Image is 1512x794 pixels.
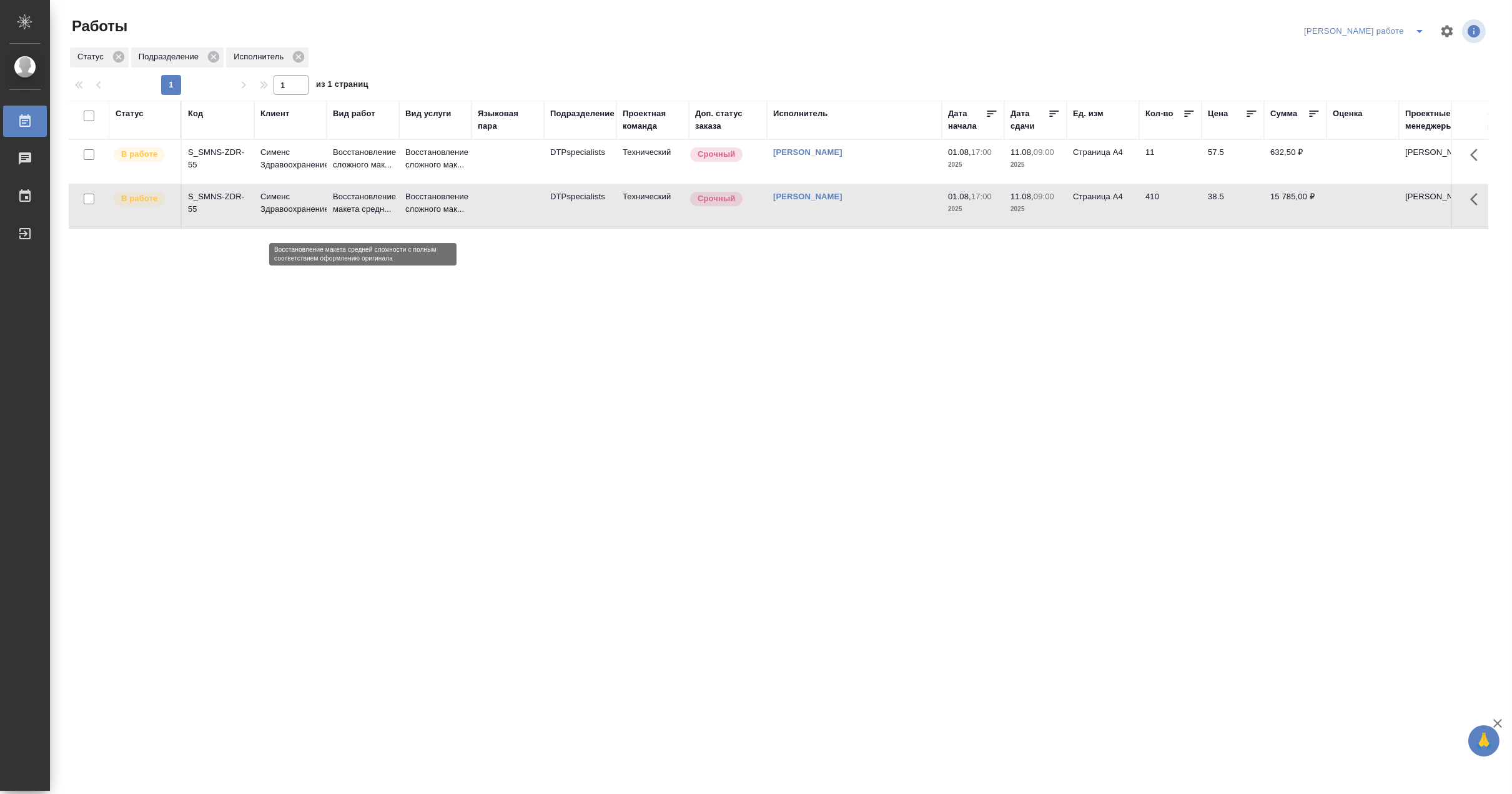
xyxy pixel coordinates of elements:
p: 11.08, [1010,147,1034,157]
p: Срочный [698,148,735,161]
td: DTPspecialists [544,140,616,184]
p: Исполнитель [234,51,288,63]
td: 632,50 ₽ [1264,140,1327,184]
p: Статус [77,51,108,63]
td: Страница А4 [1067,140,1139,184]
p: Срочный [698,192,735,205]
div: Дата сдачи [1010,107,1048,132]
div: Кол-во [1145,107,1174,120]
td: 57.5 [1202,140,1264,184]
div: Цена [1208,107,1228,120]
div: Вид работ [333,107,375,120]
td: DTPspecialists [544,184,616,228]
a: [PERSON_NAME] [773,147,842,157]
p: 11.08, [1010,192,1034,201]
div: Проектная команда [623,107,683,132]
span: Работы [69,16,127,36]
div: Языковая пара [478,107,538,132]
p: 01.08, [948,192,971,201]
div: Доп. статус заказа [695,107,761,132]
div: Ед. изм [1073,107,1104,120]
p: 01.08, [948,147,971,157]
p: 2025 [1010,159,1060,171]
td: Страница А4 [1067,184,1139,228]
div: Сумма [1270,107,1297,120]
p: Восстановление сложного мак... [333,146,393,171]
td: 15 785,00 ₽ [1264,184,1327,228]
span: Настроить таблицу [1432,16,1462,46]
button: 🙏 [1468,725,1500,757]
p: 2025 [948,159,998,171]
span: Посмотреть информацию [1462,19,1488,43]
div: Исполнитель [226,47,309,67]
p: 17:00 [971,192,992,201]
p: В работе [121,192,157,205]
div: Подразделение [550,107,615,120]
p: В работе [121,148,157,161]
span: из 1 страниц [316,77,368,95]
div: Проектные менеджеры [1405,107,1465,132]
td: [PERSON_NAME] [1399,184,1471,228]
div: Подразделение [131,47,224,67]
div: Статус [70,47,129,67]
div: Статус [116,107,144,120]
div: Клиент [260,107,289,120]
p: Восстановление макета средн... [333,191,393,216]
div: Исполнитель выполняет работу [112,191,174,207]
p: 09:00 [1034,192,1054,201]
p: 17:00 [971,147,992,157]
p: Сименс Здравоохранение [260,191,320,216]
span: 🙏 [1473,728,1495,754]
div: S_SMNS-ZDR-55 [188,146,248,171]
p: Сименс Здравоохранение [260,146,320,171]
div: Исполнитель [773,107,828,120]
button: Здесь прячутся важные кнопки [1463,184,1493,214]
div: Оценка [1333,107,1363,120]
td: Технический [616,184,689,228]
div: S_SMNS-ZDR-55 [188,191,248,216]
div: Исполнитель выполняет работу [112,146,174,163]
p: 2025 [948,203,998,216]
p: 2025 [1010,203,1060,216]
p: 09:00 [1034,147,1054,157]
div: Код [188,107,203,120]
div: split button [1301,21,1432,41]
button: Здесь прячутся важные кнопки [1463,140,1493,170]
p: Восстановление сложного мак... [405,191,465,216]
div: Дата начала [948,107,986,132]
td: Технический [616,140,689,184]
td: 410 [1139,184,1202,228]
td: 38.5 [1202,184,1264,228]
a: [PERSON_NAME] [773,192,842,201]
div: Вид услуги [405,107,452,120]
p: Подразделение [139,51,203,63]
td: [PERSON_NAME] [1399,140,1471,184]
td: 11 [1139,140,1202,184]
p: Восстановление сложного мак... [405,146,465,171]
